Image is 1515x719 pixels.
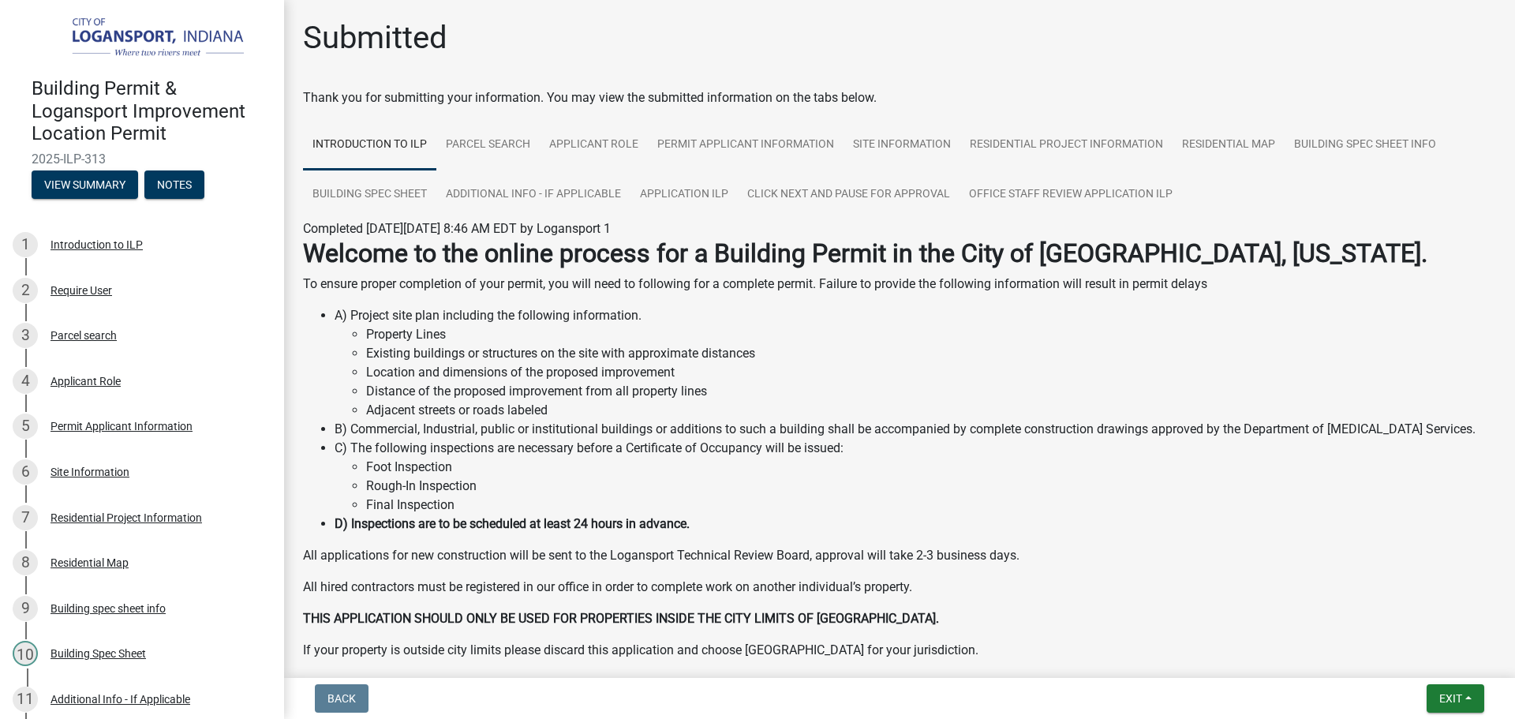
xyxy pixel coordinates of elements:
[738,170,959,220] a: Click Next and Pause for Approval
[366,382,1496,401] li: Distance of the proposed improvement from all property lines
[13,550,38,575] div: 8
[303,170,436,220] a: Building Spec Sheet
[1427,684,1484,713] button: Exit
[335,516,690,531] strong: D) Inspections are to be scheduled at least 24 hours in advance.
[50,376,121,387] div: Applicant Role
[335,420,1496,439] li: B) Commercial, Industrial, public or institutional buildings or additions to such a building shal...
[436,170,630,220] a: Additional Info - If Applicable
[32,152,252,167] span: 2025-ILP-313
[50,421,193,432] div: Permit Applicant Information
[366,325,1496,344] li: Property Lines
[648,120,844,170] a: Permit Applicant Information
[13,323,38,348] div: 3
[13,641,38,666] div: 10
[303,120,436,170] a: Introduction to ILP
[50,330,117,341] div: Parcel search
[144,179,204,192] wm-modal-confirm: Notes
[303,275,1496,294] p: To ensure proper completion of your permit, you will need to following for a complete permit. Fai...
[50,239,143,250] div: Introduction to ILP
[50,557,129,568] div: Residential Map
[436,120,540,170] a: Parcel search
[335,439,1496,515] li: C) The following inspections are necessary before a Certificate of Occupancy will be issued:
[335,306,1496,420] li: A) Project site plan including the following information.
[366,344,1496,363] li: Existing buildings or structures on the site with approximate distances
[630,170,738,220] a: Application ILP
[50,466,129,477] div: Site Information
[366,363,1496,382] li: Location and dimensions of the proposed improvement
[303,546,1496,565] p: All applications for new construction will be sent to the Logansport Technical Review Board, appr...
[366,401,1496,420] li: Adjacent streets or roads labeled
[327,692,356,705] span: Back
[315,684,368,713] button: Back
[50,285,112,296] div: Require User
[13,459,38,485] div: 6
[50,648,146,659] div: Building Spec Sheet
[960,120,1173,170] a: Residential Project Information
[1285,120,1446,170] a: Building spec sheet info
[13,369,38,394] div: 4
[32,17,259,61] img: City of Logansport, Indiana
[50,694,190,705] div: Additional Info - If Applicable
[32,77,271,145] h4: Building Permit & Logansport Improvement Location Permit
[32,170,138,199] button: View Summary
[50,603,166,614] div: Building spec sheet info
[366,477,1496,496] li: Rough-In Inspection
[144,170,204,199] button: Notes
[13,278,38,303] div: 2
[1173,120,1285,170] a: Residential Map
[32,179,138,192] wm-modal-confirm: Summary
[13,596,38,621] div: 9
[303,88,1496,107] div: Thank you for submitting your information. You may view the submitted information on the tabs below.
[13,687,38,712] div: 11
[13,414,38,439] div: 5
[366,458,1496,477] li: Foot Inspection
[303,238,1427,268] strong: Welcome to the online process for a Building Permit in the City of [GEOGRAPHIC_DATA], [US_STATE].
[303,578,1496,597] p: All hired contractors must be registered in our office in order to complete work on another indiv...
[1439,692,1462,705] span: Exit
[303,19,447,57] h1: Submitted
[844,120,960,170] a: Site Information
[13,505,38,530] div: 7
[366,496,1496,515] li: Final Inspection
[303,221,611,236] span: Completed [DATE][DATE] 8:46 AM EDT by Logansport 1
[50,512,202,523] div: Residential Project Information
[959,170,1182,220] a: Office Staff Review Application ILP
[303,611,939,626] strong: THIS APPLICATION SHOULD ONLY BE USED FOR PROPERTIES INSIDE THE CITY LIMITS OF [GEOGRAPHIC_DATA].
[303,641,1496,660] p: If your property is outside city limits please discard this application and choose [GEOGRAPHIC_DA...
[13,232,38,257] div: 1
[540,120,648,170] a: Applicant Role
